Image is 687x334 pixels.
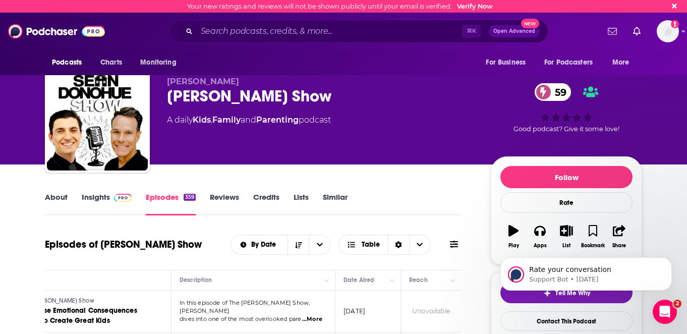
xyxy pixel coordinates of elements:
[386,274,398,287] button: Column Actions
[486,55,526,70] span: For Business
[32,306,153,326] a: These Emotional Consequences Help Create Great Kids
[489,25,540,37] button: Open AdvancedNew
[485,236,687,307] iframe: Intercom notifications message
[52,55,82,70] span: Podcasts
[343,307,365,315] p: [DATE]
[545,83,571,101] span: 59
[100,55,122,70] span: Charts
[231,241,288,248] button: open menu
[321,274,333,287] button: Column Actions
[612,55,629,70] span: More
[653,300,677,324] iframe: Intercom live chat
[388,235,409,254] div: Sort Direction
[491,77,642,139] div: 59Good podcast? Give it some love!
[500,218,527,255] button: Play
[457,3,493,10] a: Verify Now
[212,115,241,125] a: Family
[8,22,105,41] img: Podchaser - Follow, Share and Rate Podcasts
[253,192,279,215] a: Credits
[167,114,331,126] div: A daily podcast
[32,306,137,325] span: These Emotional Consequences Help Create Great Kids
[671,20,679,28] svg: Email not verified
[140,55,176,70] span: Monitoring
[604,23,621,40] a: Show notifications dropdown
[302,315,322,323] span: ...More
[82,192,132,215] a: InsightsPodchaser Pro
[338,235,431,255] button: Choose View
[184,194,196,201] div: 359
[133,53,189,72] button: open menu
[657,20,679,42] button: Show profile menu
[197,23,462,39] input: Search podcasts, credits, & more...
[45,238,202,251] h1: Episodes of [PERSON_NAME] Show
[211,115,212,125] span: ,
[629,23,645,40] a: Show notifications dropdown
[462,25,481,38] span: ⌘ K
[180,299,310,314] span: In this episode of The [PERSON_NAME] Show, [PERSON_NAME]
[32,297,153,306] a: [PERSON_NAME] Show
[187,3,493,10] div: Your new ratings and reviews will not be shown publicly until your email is verified.
[544,55,593,70] span: For Podcasters
[657,20,679,42] img: User Profile
[493,29,535,34] span: Open Advanced
[500,311,633,331] a: Contact This Podcast
[553,218,580,255] button: List
[193,115,211,125] a: Kids
[47,70,148,171] img: Sean Donohue Show
[362,241,380,248] span: Table
[256,115,299,125] a: Parenting
[251,241,279,248] span: By Date
[309,235,330,254] button: open menu
[94,53,128,72] a: Charts
[167,77,239,86] span: [PERSON_NAME]
[521,19,539,28] span: New
[580,218,606,255] button: Bookmark
[479,53,538,72] button: open menu
[45,53,95,72] button: open menu
[500,192,633,213] div: Rate
[323,192,348,215] a: Similar
[231,235,331,255] h2: Choose List sort
[657,20,679,42] span: Logged in as jjomalley
[447,274,459,287] button: Column Actions
[527,218,553,255] button: Apps
[606,218,633,255] button: Share
[45,192,68,215] a: About
[241,115,256,125] span: and
[180,274,212,286] div: Description
[535,83,571,101] a: 59
[32,297,94,304] span: [PERSON_NAME] Show
[605,53,642,72] button: open menu
[146,192,196,215] a: Episodes359
[412,307,450,315] div: Unavailable
[114,194,132,202] img: Podchaser Pro
[294,192,309,215] a: Lists
[288,235,309,254] button: Sort Direction
[513,125,619,133] span: Good podcast? Give it some love!
[169,20,548,43] div: Search podcasts, credits, & more...
[210,192,239,215] a: Reviews
[538,53,607,72] button: open menu
[500,166,633,188] button: Follow
[343,274,374,286] div: Date Aired
[180,315,301,322] span: dives into one of the most overlooked pare
[673,300,681,308] span: 2
[409,274,428,286] div: Reach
